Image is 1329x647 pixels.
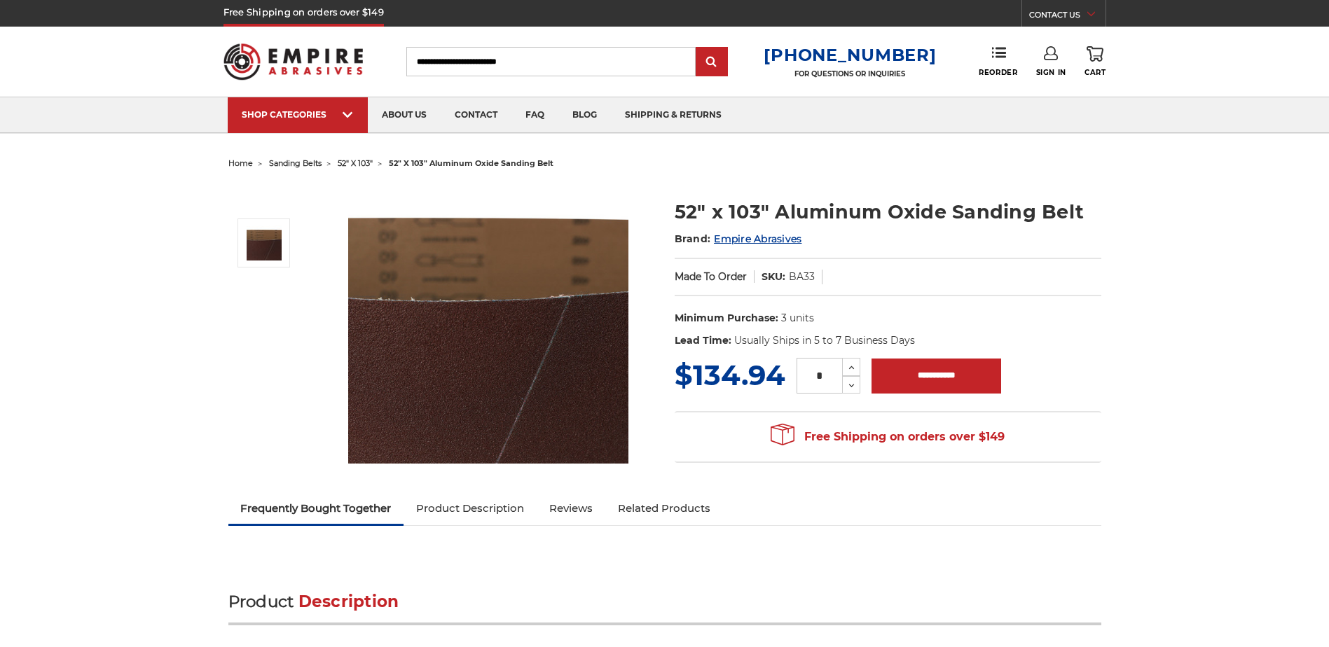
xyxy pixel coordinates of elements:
[675,333,731,348] dt: Lead Time:
[979,68,1017,77] span: Reorder
[675,232,711,245] span: Brand:
[764,69,936,78] p: FOR QUESTIONS OR INQUIRIES
[368,97,441,133] a: about us
[1084,68,1106,77] span: Cart
[298,592,399,611] span: Description
[441,97,511,133] a: contact
[675,198,1101,225] h1: 52" x 103" Aluminum Oxide Sanding Belt
[1029,7,1106,27] a: CONTACT US
[247,225,282,260] img: 52" x 103" Aluminum Oxide Sanding Belt
[675,311,778,326] dt: Minimum Purchase:
[558,97,611,133] a: blog
[389,158,553,168] span: 52" x 103" aluminum oxide sanding belt
[228,158,253,168] a: home
[698,48,726,76] input: Submit
[242,109,354,120] div: SHOP CATEGORIES
[1084,46,1106,77] a: Cart
[605,493,723,524] a: Related Products
[734,333,915,348] dd: Usually Ships in 5 to 7 Business Days
[269,158,322,168] a: sanding belts
[714,232,801,245] a: Empire Abrasives
[781,311,814,326] dd: 3 units
[511,97,558,133] a: faq
[789,270,815,284] dd: BA33
[404,493,537,524] a: Product Description
[228,493,404,524] a: Frequently Bought Together
[675,270,747,283] span: Made To Order
[223,34,364,89] img: Empire Abrasives
[1036,68,1066,77] span: Sign In
[979,46,1017,76] a: Reorder
[675,358,785,392] span: $134.94
[771,423,1005,451] span: Free Shipping on orders over $149
[764,45,936,65] a: [PHONE_NUMBER]
[611,97,736,133] a: shipping & returns
[228,592,294,611] span: Product
[762,270,785,284] dt: SKU:
[537,493,605,524] a: Reviews
[348,183,628,464] img: 52" x 103" Aluminum Oxide Sanding Belt
[338,158,373,168] a: 52" x 103"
